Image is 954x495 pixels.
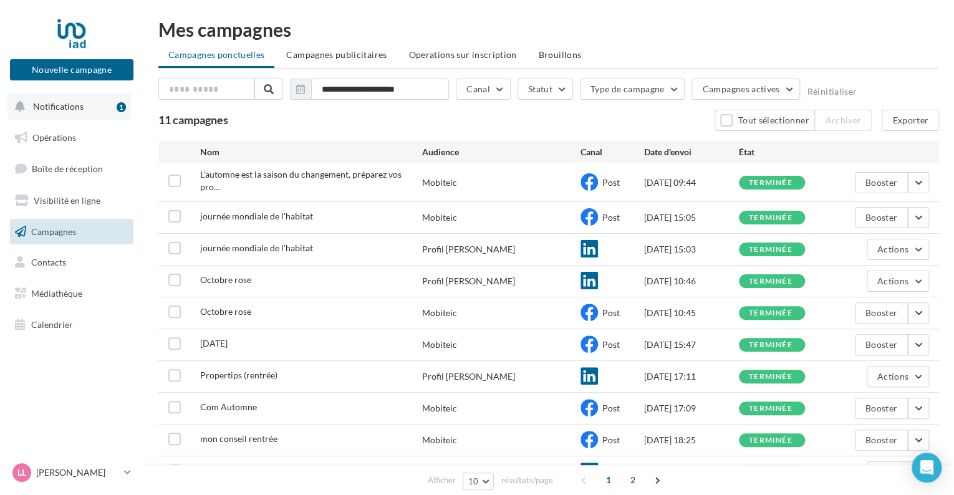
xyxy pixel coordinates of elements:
[643,307,739,319] div: [DATE] 10:45
[749,405,793,413] div: terminée
[912,453,942,483] div: Open Intercom Messenger
[7,281,136,307] a: Médiathèque
[855,207,908,228] button: Booster
[643,176,739,189] div: [DATE] 09:44
[749,373,793,381] div: terminée
[702,84,779,94] span: Campagnes actives
[623,470,643,490] span: 2
[200,401,257,412] span: Com Automne
[602,339,620,350] span: Post
[200,433,277,444] span: mon conseil rentrée
[882,110,939,131] button: Exporter
[422,211,457,224] div: Mobiteic
[749,246,793,254] div: terminée
[428,474,456,486] span: Afficher
[7,249,136,276] a: Contacts
[463,473,494,490] button: 10
[539,49,582,60] span: Brouillons
[867,366,929,387] button: Actions
[158,20,939,39] div: Mes campagnes
[7,125,136,151] a: Opérations
[749,277,793,286] div: terminée
[200,146,422,158] div: Nom
[877,276,908,286] span: Actions
[200,338,228,348] span: Journée du patrimoine
[867,271,929,292] button: Actions
[581,146,644,158] div: Canal
[422,402,457,415] div: Mobiteic
[200,274,251,285] span: Octobre rose
[749,341,793,349] div: terminée
[855,398,908,419] button: Booster
[422,434,457,446] div: Mobiteic
[31,288,82,299] span: Médiathèque
[31,319,73,330] span: Calendrier
[643,434,739,446] div: [DATE] 18:25
[200,370,277,380] span: Propertips (rentrée)
[814,110,872,131] button: Archiver
[855,430,908,451] button: Booster
[422,146,581,158] div: Audience
[200,243,313,253] span: journée mondiale de l'habitat
[749,436,793,445] div: terminée
[749,214,793,222] div: terminée
[32,163,103,174] span: Boîte de réception
[408,49,516,60] span: Operations sur inscription
[643,370,739,383] div: [DATE] 17:11
[17,466,26,479] span: LL
[468,476,479,486] span: 10
[422,339,457,351] div: Mobiteic
[31,257,66,267] span: Contacts
[807,87,857,97] button: Réinitialiser
[32,132,76,143] span: Opérations
[602,403,620,413] span: Post
[117,102,126,112] div: 1
[749,179,793,187] div: terminée
[286,49,387,60] span: Campagnes publicitaires
[456,79,511,100] button: Canal
[643,339,739,351] div: [DATE] 15:47
[867,239,929,260] button: Actions
[715,110,814,131] button: Tout sélectionner
[855,302,908,324] button: Booster
[877,244,908,254] span: Actions
[501,474,552,486] span: résultats/page
[867,461,929,483] button: Actions
[602,307,620,318] span: Post
[33,101,84,112] span: Notifications
[643,243,739,256] div: [DATE] 15:03
[7,155,136,182] a: Boîte de réception
[10,461,133,484] a: LL [PERSON_NAME]
[31,226,76,236] span: Campagnes
[643,402,739,415] div: [DATE] 17:09
[7,219,136,245] a: Campagnes
[34,195,100,206] span: Visibilité en ligne
[643,146,739,158] div: Date d'envoi
[7,188,136,214] a: Visibilité en ligne
[10,59,133,80] button: Nouvelle campagne
[643,275,739,287] div: [DATE] 10:46
[158,113,228,127] span: 11 campagnes
[200,306,251,317] span: Octobre rose
[691,79,800,100] button: Campagnes actives
[422,243,515,256] div: Profil [PERSON_NAME]
[422,275,515,287] div: Profil [PERSON_NAME]
[36,466,119,479] p: [PERSON_NAME]
[602,435,620,445] span: Post
[602,212,620,223] span: Post
[599,470,619,490] span: 1
[7,94,131,120] button: Notifications 1
[7,312,136,338] a: Calendrier
[739,146,834,158] div: État
[200,211,313,221] span: journée mondiale de l'habitat
[200,169,402,192] span: L'automne est la saison du changement, préparez vos projets immobiliers.
[643,211,739,224] div: [DATE] 15:05
[422,307,457,319] div: Mobiteic
[877,371,908,382] span: Actions
[422,370,515,383] div: Profil [PERSON_NAME]
[602,177,620,188] span: Post
[749,309,793,317] div: terminée
[518,79,573,100] button: Statut
[422,176,457,189] div: Mobiteic
[580,79,685,100] button: Type de campagne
